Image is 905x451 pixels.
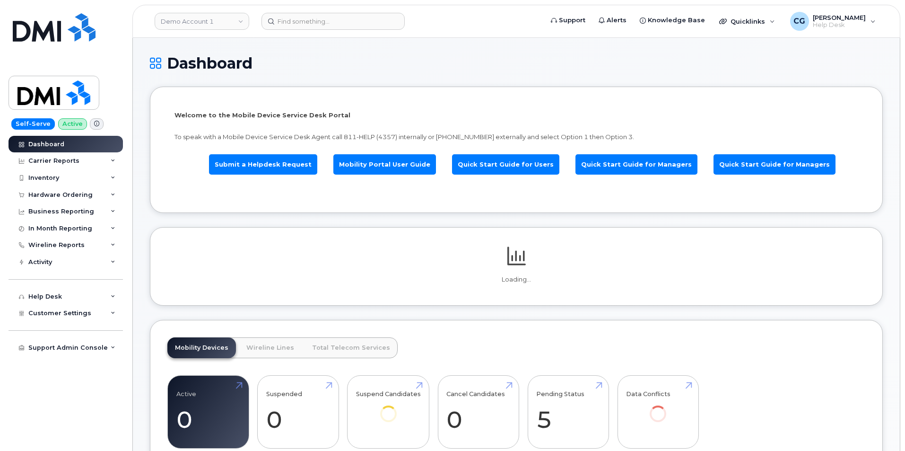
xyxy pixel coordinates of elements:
[356,381,421,435] a: Suspend Candidates
[305,337,398,358] a: Total Telecom Services
[575,154,697,175] a: Quick Start Guide for Managers
[536,381,600,443] a: Pending Status 5
[167,275,865,284] p: Loading...
[174,111,858,120] p: Welcome to the Mobile Device Service Desk Portal
[209,154,317,175] a: Submit a Helpdesk Request
[452,154,559,175] a: Quick Start Guide for Users
[333,154,436,175] a: Mobility Portal User Guide
[176,381,240,443] a: Active 0
[626,381,690,435] a: Data Conflicts
[446,381,510,443] a: Cancel Candidates 0
[174,133,858,141] p: To speak with a Mobile Device Service Desk Agent call 811-HELP (4357) internally or [PHONE_NUMBER...
[239,337,302,358] a: Wireline Lines
[714,154,835,175] a: Quick Start Guide for Managers
[167,337,236,358] a: Mobility Devices
[150,55,883,71] h1: Dashboard
[266,381,330,443] a: Suspended 0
